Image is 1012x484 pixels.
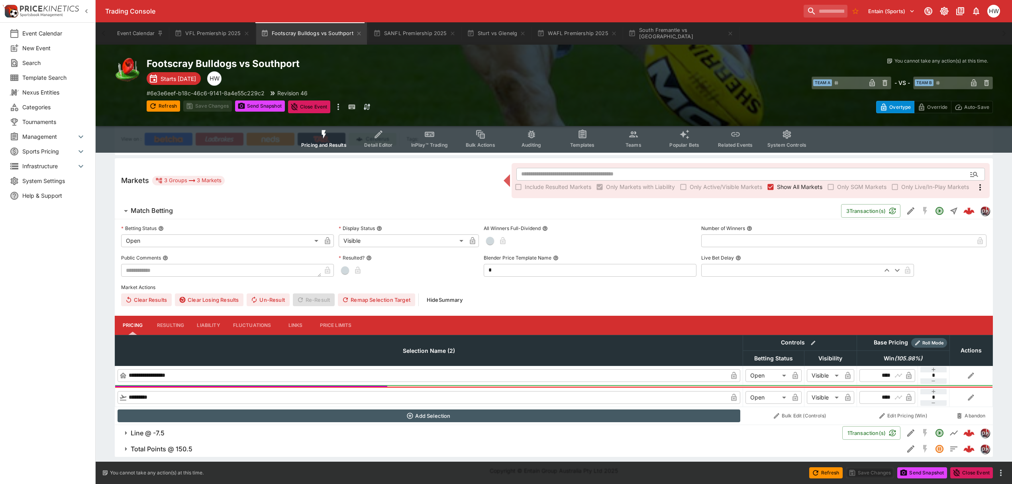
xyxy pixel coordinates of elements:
[876,101,993,113] div: Start From
[980,428,990,438] div: pricekinetics
[394,346,464,356] span: Selection Name (2)
[121,176,149,185] h5: Markets
[718,142,753,148] span: Related Events
[256,22,367,45] button: Footscray Bulldogs vs Southport
[808,338,818,348] button: Bulk edit
[105,7,800,16] div: Trading Console
[889,103,911,111] p: Overtype
[570,142,594,148] span: Templates
[947,204,961,218] button: Straight
[961,203,977,219] a: 83b9f220-ff31-4c65-bbeb-ba03611b4622
[377,226,382,231] button: Display Status
[964,103,989,111] p: Auto-Save
[163,255,168,261] button: Public Comments
[745,409,854,422] button: Bulk Edit (Controls)
[901,183,969,191] span: Only Live/In-Play Markets
[369,22,461,45] button: SANFL Premiership 2025
[987,5,1000,18] div: Harrison Walker
[522,142,541,148] span: Auditing
[22,118,86,126] span: Tournaments
[112,22,168,45] button: Event Calendar
[147,100,180,112] button: Refresh
[161,75,196,83] p: Starts [DATE]
[22,103,86,111] span: Categories
[963,427,975,439] img: logo-cerberus--red.svg
[777,183,822,191] span: Show All Markets
[525,183,591,191] span: Include Resulted Markets
[339,254,365,261] p: Resulted?
[366,255,372,261] button: Resulted?
[813,79,832,86] span: Team A
[980,206,990,216] div: pricekinetics
[950,467,993,478] button: Close Event
[22,29,86,37] span: Event Calendar
[841,204,900,218] button: 3Transaction(s)
[118,409,741,422] button: Add Selection
[849,5,862,18] button: No Bookmarks
[484,254,551,261] p: Blender Price Template Name
[980,444,990,454] div: pricekinetics
[147,57,570,70] h2: Copy To Clipboard
[22,162,76,170] span: Infrastructure
[277,89,308,97] p: Revision 46
[932,442,947,456] button: Suspended
[131,429,165,437] h6: Line @ -7.5
[859,409,947,422] button: Edit Pricing (Win)
[947,426,961,440] button: Line
[875,354,931,363] span: Win(105.98%)
[339,225,375,232] p: Display Status
[807,391,841,404] div: Visible
[837,183,886,191] span: Only SGM Markets
[996,468,1006,478] button: more
[227,316,278,335] button: Fluctuations
[669,142,699,148] span: Popular Bets
[935,206,944,216] svg: Open
[532,22,622,45] button: WAFL Premiership 2025
[295,124,813,153] div: Event type filters
[949,335,992,366] th: Actions
[288,100,331,113] button: Close Event
[121,234,321,247] div: Open
[951,101,993,113] button: Auto-Save
[278,316,314,335] button: Links
[121,254,161,261] p: Public Comments
[175,293,243,306] button: Clear Losing Results
[975,183,985,192] svg: More
[963,205,975,216] img: logo-cerberus--red.svg
[466,142,495,148] span: Bulk Actions
[207,71,222,86] div: Harry Walker
[947,442,961,456] button: Totals
[953,4,967,18] button: Documentation
[935,444,944,454] svg: Suspended
[333,100,343,113] button: more
[894,57,988,65] p: You cannot take any action(s) at this time.
[918,204,932,218] button: SGM Disabled
[626,142,641,148] span: Teams
[247,293,289,306] button: Un-Result
[932,426,947,440] button: Open
[743,335,857,350] th: Controls
[921,4,936,18] button: Connected to PK
[871,338,911,348] div: Base Pricing
[131,207,173,215] h6: Match Betting
[22,132,76,141] span: Management
[810,354,851,363] span: Visibility
[918,426,932,440] button: SGM Disabled
[914,101,951,113] button: Override
[22,73,86,82] span: Template Search
[131,445,192,453] h6: Total Points @ 150.5
[863,5,920,18] button: Select Tenant
[20,13,63,17] img: Sportsbook Management
[155,176,222,185] div: 3 Groups 3 Markets
[935,428,944,438] svg: Open
[115,57,140,83] img: australian_rules.png
[963,443,975,454] div: ea98b453-7963-46dd-bbfb-7a490cf12aea
[422,293,467,306] button: HideSummary
[121,293,172,306] button: Clear Results
[293,293,335,306] span: Re-Result
[904,442,918,456] button: Edit Detail
[462,22,531,45] button: Sturt vs Glenelg
[301,142,347,148] span: Pricing and Results
[701,225,745,232] p: Number of Winners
